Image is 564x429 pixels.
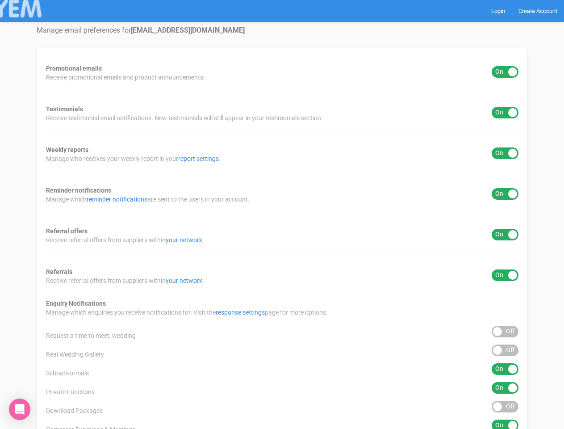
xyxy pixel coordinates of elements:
div: Open Intercom Messenger [9,399,30,420]
a: response settings [216,309,265,316]
span: School Formals [46,369,89,378]
span: Private Functions [46,387,95,396]
span: Receive promotional emails and product announcements. [46,73,205,82]
a: your network [166,236,202,244]
h4: Manage email preferences for [37,26,528,34]
span: Receive testimonial email notifications. New testimonials will still appear in your testimonials ... [46,114,323,122]
span: Download Packages [46,406,103,415]
a: report settings [178,155,219,162]
strong: Weekly reports [46,146,88,153]
span: Manage which enquiries you receive notifications for. Visit the page for more options. [46,308,328,317]
strong: Referrals [46,268,72,275]
strong: [EMAIL_ADDRESS][DOMAIN_NAME] [131,26,245,34]
strong: Reminder notifications [46,187,111,194]
strong: Enquiry Notifications [46,300,106,307]
a: reminder notifications [87,196,147,203]
span: Manage which are sent to the users in your account. [46,195,250,204]
strong: Referral offers [46,227,88,235]
span: Receive referral offers from suppliers within . [46,236,204,244]
strong: Testimonials [46,105,83,113]
span: Manage who receives your weekly report in your . [46,154,221,163]
strong: Promotional emails [46,65,102,72]
span: Receive referral offers from suppliers within . [46,276,204,285]
span: Real Wedding Gallery [46,350,104,359]
span: Request a time to meet, wedding [46,331,136,340]
a: your network [166,277,202,284]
